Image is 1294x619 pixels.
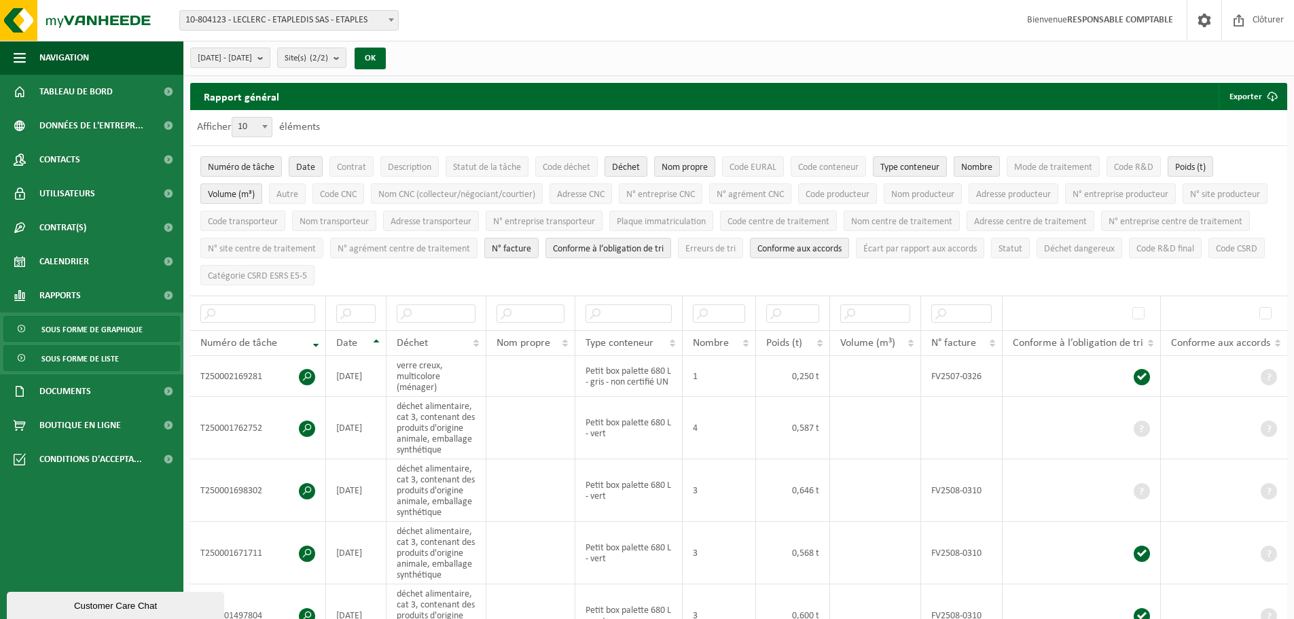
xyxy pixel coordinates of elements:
button: NombreNombre: Activate to sort [954,156,1000,177]
span: Autre [276,190,298,200]
span: Boutique en ligne [39,408,121,442]
button: Statut de la tâcheStatut de la tâche: Activate to sort [446,156,528,177]
button: Code R&D finalCode R&amp;D final: Activate to sort [1129,238,1202,258]
button: N° agrément centre de traitementN° agrément centre de traitement: Activate to sort [330,238,478,258]
span: 10-804123 - LECLERC - ETAPLEDIS SAS - ETAPLES [180,11,398,30]
span: N° agrément centre de traitement [338,244,470,254]
span: Nombre [961,162,992,173]
span: Conforme aux accords [1171,338,1270,349]
span: N° site producteur [1190,190,1260,200]
span: Sous forme de graphique [41,317,143,342]
span: Code R&D final [1136,244,1194,254]
label: Afficher éléments [197,122,320,132]
span: Site(s) [285,48,328,69]
button: Déchet dangereux : Activate to sort [1037,238,1122,258]
iframe: chat widget [7,589,227,619]
span: Statut de la tâche [453,162,521,173]
span: Déchet dangereux [1044,244,1115,254]
span: Statut [999,244,1022,254]
span: Données de l'entrepr... [39,109,143,143]
button: Code EURALCode EURAL: Activate to sort [722,156,784,177]
span: Description [388,162,431,173]
span: Adresse producteur [976,190,1051,200]
td: Petit box palette 680 L - vert [575,522,682,584]
td: déchet alimentaire, cat 3, contenant des produits d'origine animale, emballage synthétique [387,522,486,584]
span: Rapports [39,279,81,313]
td: FV2507-0326 [921,356,1003,397]
span: Nom transporteur [300,217,369,227]
span: Nom CNC (collecteur/négociant/courtier) [378,190,535,200]
span: Numéro de tâche [208,162,274,173]
span: Nom propre [497,338,550,349]
td: 0,646 t [756,459,830,522]
span: Erreurs de tri [685,244,736,254]
button: Type conteneurType conteneur: Activate to sort [873,156,947,177]
button: Code CNCCode CNC: Activate to sort [312,183,364,204]
td: verre creux, multicolore (ménager) [387,356,486,397]
span: Code producteur [806,190,869,200]
span: N° facture [931,338,976,349]
td: [DATE] [326,522,387,584]
span: Tableau de bord [39,75,113,109]
span: 10-804123 - LECLERC - ETAPLEDIS SAS - ETAPLES [179,10,399,31]
td: 0,587 t [756,397,830,459]
span: Type conteneur [586,338,653,349]
span: Code CSRD [1216,244,1257,254]
button: Site(s)(2/2) [277,48,346,68]
td: 3 [683,522,757,584]
span: Navigation [39,41,89,75]
button: ContratContrat: Activate to sort [329,156,374,177]
button: Erreurs de triErreurs de tri: Activate to sort [678,238,743,258]
button: N° agrément CNCN° agrément CNC: Activate to sort [709,183,791,204]
span: 10 [232,117,272,137]
td: 0,250 t [756,356,830,397]
span: N° entreprise transporteur [493,217,595,227]
button: N° entreprise CNCN° entreprise CNC: Activate to sort [619,183,702,204]
td: 1 [683,356,757,397]
button: StatutStatut: Activate to sort [991,238,1030,258]
span: Conforme à l’obligation de tri [553,244,664,254]
span: Adresse centre de traitement [974,217,1087,227]
span: Date [336,338,357,349]
span: Poids (t) [766,338,802,349]
button: Volume (m³)Volume (m³): Activate to sort [200,183,262,204]
span: N° site centre de traitement [208,244,316,254]
span: Code R&D [1114,162,1153,173]
button: Exporter [1219,83,1286,110]
span: Code conteneur [798,162,859,173]
button: Conforme à l’obligation de tri : Activate to sort [545,238,671,258]
span: Déchet [397,338,428,349]
span: Code EURAL [730,162,776,173]
span: Nombre [693,338,729,349]
span: Adresse CNC [557,190,605,200]
span: Mode de traitement [1014,162,1092,173]
span: Conforme aux accords [757,244,842,254]
button: N° entreprise centre de traitementN° entreprise centre de traitement: Activate to sort [1101,211,1250,231]
td: déchet alimentaire, cat 3, contenant des produits d'origine animale, emballage synthétique [387,459,486,522]
a: Sous forme de liste [3,345,180,371]
td: T250002169281 [190,356,326,397]
button: Conforme aux accords : Activate to sort [750,238,849,258]
td: 0,568 t [756,522,830,584]
span: Nom centre de traitement [851,217,952,227]
span: 10 [232,118,272,137]
button: N° factureN° facture: Activate to sort [484,238,539,258]
span: Conforme à l’obligation de tri [1013,338,1143,349]
button: Mode de traitementMode de traitement: Activate to sort [1007,156,1100,177]
span: [DATE] - [DATE] [198,48,252,69]
span: Poids (t) [1175,162,1206,173]
span: Volume (m³) [840,338,895,349]
span: Calendrier [39,245,89,279]
span: Volume (m³) [208,190,255,200]
button: Code CSRDCode CSRD: Activate to sort [1208,238,1265,258]
span: Contrat(s) [39,211,86,245]
td: 3 [683,459,757,522]
button: N° entreprise transporteurN° entreprise transporteur: Activate to sort [486,211,603,231]
button: Nom CNC (collecteur/négociant/courtier)Nom CNC (collecteur/négociant/courtier): Activate to sort [371,183,543,204]
span: Conditions d'accepta... [39,442,142,476]
button: DateDate: Activate to sort [289,156,323,177]
h2: Rapport général [190,83,293,110]
td: FV2508-0310 [921,459,1003,522]
td: T250001671711 [190,522,326,584]
button: Nom transporteurNom transporteur: Activate to sort [292,211,376,231]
